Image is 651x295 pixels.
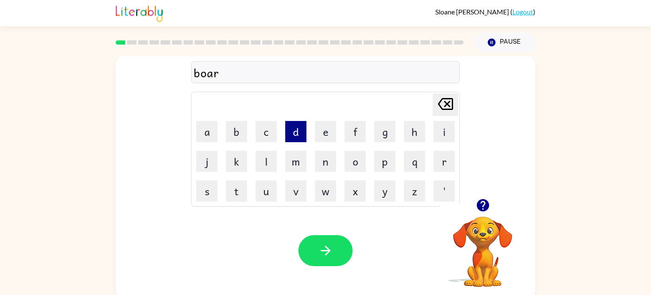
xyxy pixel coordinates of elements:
button: j [196,151,217,172]
button: n [315,151,336,172]
span: Sloane [PERSON_NAME] [435,8,510,16]
button: w [315,180,336,202]
div: ( ) [435,8,535,16]
button: k [226,151,247,172]
button: g [374,121,395,142]
button: q [404,151,425,172]
button: p [374,151,395,172]
button: i [434,121,455,142]
button: h [404,121,425,142]
button: Pause [474,33,535,52]
button: ' [434,180,455,202]
button: c [256,121,277,142]
button: v [285,180,306,202]
video: Your browser must support playing .mp4 files to use Literably. Please try using another browser. [440,203,525,288]
button: u [256,180,277,202]
button: s [196,180,217,202]
button: d [285,121,306,142]
button: f [345,121,366,142]
button: a [196,121,217,142]
button: t [226,180,247,202]
button: e [315,121,336,142]
button: l [256,151,277,172]
a: Logout [512,8,533,16]
button: m [285,151,306,172]
button: b [226,121,247,142]
button: y [374,180,395,202]
button: z [404,180,425,202]
button: x [345,180,366,202]
button: r [434,151,455,172]
img: Literably [116,3,163,22]
button: o [345,151,366,172]
div: boar [194,64,457,81]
